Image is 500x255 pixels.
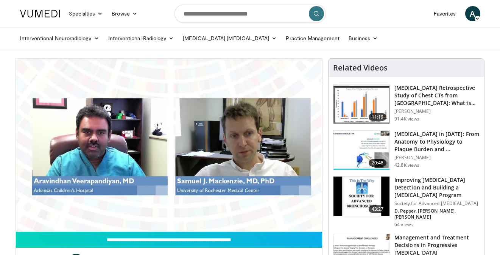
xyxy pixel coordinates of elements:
img: c2eb46a3-50d3-446d-a553-a9f8510c7760.150x105_q85_crop-smart_upscale.jpg [333,84,389,124]
p: 91.4K views [394,116,419,122]
h4: Related Videos [333,63,388,72]
a: Business [344,31,383,46]
a: 20:48 [MEDICAL_DATA] in [DATE]: From Anatomy to Physiology to Plaque Burden and … [PERSON_NAME] 4... [333,130,480,171]
img: da6f2637-572c-4e26-9f3c-99c40a6d351c.150x105_q85_crop-smart_upscale.jpg [333,177,389,216]
p: [PERSON_NAME] [394,155,480,161]
a: [MEDICAL_DATA] [MEDICAL_DATA] [178,31,281,46]
a: 43:27 Improving [MEDICAL_DATA] Detection and Building a [MEDICAL_DATA] Program Society for Advanc... [333,176,480,228]
a: 11:19 [MEDICAL_DATA] Retrospective Study of Chest CTs from [GEOGRAPHIC_DATA]: What is the Re… [PE... [333,84,480,124]
video-js: Video Player [16,59,322,232]
a: Favorites [429,6,461,21]
p: D. Pepper, [PERSON_NAME], [PERSON_NAME] [394,208,480,220]
h3: Improving [MEDICAL_DATA] Detection and Building a [MEDICAL_DATA] Program [394,176,480,199]
p: [PERSON_NAME] [394,108,480,114]
img: VuMedi Logo [20,10,60,17]
h3: [MEDICAL_DATA] Retrospective Study of Chest CTs from [GEOGRAPHIC_DATA]: What is the Re… [394,84,480,107]
p: Society for Advanced [MEDICAL_DATA] [394,200,480,207]
a: A [465,6,480,21]
a: Interventional Neuroradiology [16,31,104,46]
p: 42.8K views [394,162,419,168]
span: 43:27 [369,205,387,213]
h3: [MEDICAL_DATA] in [DATE]: From Anatomy to Physiology to Plaque Burden and … [394,130,480,153]
span: 11:19 [369,113,387,121]
a: Specialties [65,6,107,21]
img: 823da73b-7a00-425d-bb7f-45c8b03b10c3.150x105_q85_crop-smart_upscale.jpg [333,131,389,170]
input: Search topics, interventions [174,5,326,23]
a: Practice Management [281,31,344,46]
p: 64 views [394,222,413,228]
a: Browse [107,6,142,21]
span: 20:48 [369,159,387,167]
a: Interventional Radiology [104,31,179,46]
